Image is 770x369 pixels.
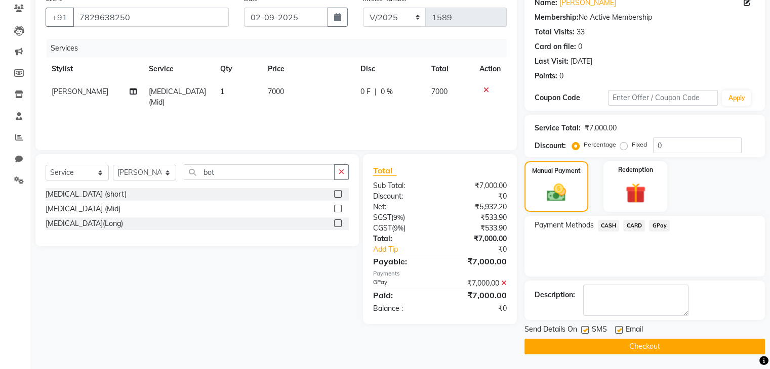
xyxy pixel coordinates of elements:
span: 0 F [360,86,371,97]
div: ( ) [366,223,440,234]
span: [MEDICAL_DATA] (Mid) [149,87,206,107]
div: [MEDICAL_DATA] (short) [46,189,127,200]
div: ₹7,000.00 [440,234,514,244]
div: 0 [578,41,582,52]
th: Disc [354,58,425,80]
div: 33 [577,27,585,37]
div: ₹7,000.00 [440,289,514,301]
div: Membership: [535,12,579,23]
span: CASH [598,220,620,232]
div: Card on file: [535,41,576,52]
div: No Active Membership [535,12,755,23]
div: Balance : [366,303,440,314]
span: [PERSON_NAME] [52,87,108,96]
th: Price [262,58,354,80]
div: 0 [559,71,563,81]
div: Description: [535,290,575,300]
div: ₹7,000.00 [440,278,514,289]
div: Discount: [535,141,566,151]
div: Net: [366,202,440,212]
div: Total Visits: [535,27,575,37]
img: _cash.svg [541,181,572,204]
th: Action [473,58,507,80]
span: 0 % [381,86,393,97]
div: ₹0 [440,303,514,314]
div: [MEDICAL_DATA](Long) [46,218,123,229]
label: Redemption [618,165,653,174]
div: Total: [366,234,440,244]
span: Send Details On [524,324,577,337]
div: Sub Total: [366,180,440,191]
div: [DATE] [571,56,592,67]
button: Apply [722,90,751,106]
th: Qty [214,58,262,80]
div: ₹0 [452,244,514,255]
div: Payments [373,269,507,278]
span: Email [626,324,643,337]
div: ₹7,000.00 [440,180,514,191]
div: ( ) [366,212,440,223]
span: 9% [394,224,403,232]
input: Enter Offer / Coupon Code [608,90,718,106]
div: Service Total: [535,123,581,133]
span: | [375,86,377,97]
button: +91 [46,8,74,27]
span: SGST [373,213,391,222]
th: Service [143,58,214,80]
span: Total [373,165,396,176]
button: Checkout [524,339,765,354]
label: Manual Payment [532,166,581,175]
div: GPay [366,278,440,289]
span: SMS [592,324,607,337]
div: ₹533.90 [440,223,514,234]
div: ₹7,000.00 [585,123,617,133]
span: 9% [393,213,403,221]
div: ₹533.90 [440,212,514,223]
div: ₹5,932.20 [440,202,514,212]
th: Stylist [46,58,143,80]
label: Percentage [584,140,616,149]
span: GPay [649,220,670,232]
div: Discount: [366,191,440,202]
label: Fixed [632,140,647,149]
div: Last Visit: [535,56,569,67]
img: _gift.svg [619,180,652,206]
div: Services [47,39,514,58]
a: Add Tip [366,244,452,255]
div: Points: [535,71,557,81]
span: Payment Methods [535,220,594,230]
span: CARD [623,220,645,232]
input: Search by Name/Mobile/Email/Code [73,8,229,27]
th: Total [425,58,473,80]
span: CGST [373,223,392,233]
div: Payable: [366,255,440,267]
div: Paid: [366,289,440,301]
div: ₹0 [440,191,514,202]
span: 1 [220,87,224,96]
input: Search or Scan [184,164,335,180]
span: 7000 [268,87,284,96]
div: Coupon Code [535,93,608,103]
div: [MEDICAL_DATA] (Mid) [46,204,120,214]
div: ₹7,000.00 [440,255,514,267]
span: 7000 [431,87,448,96]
